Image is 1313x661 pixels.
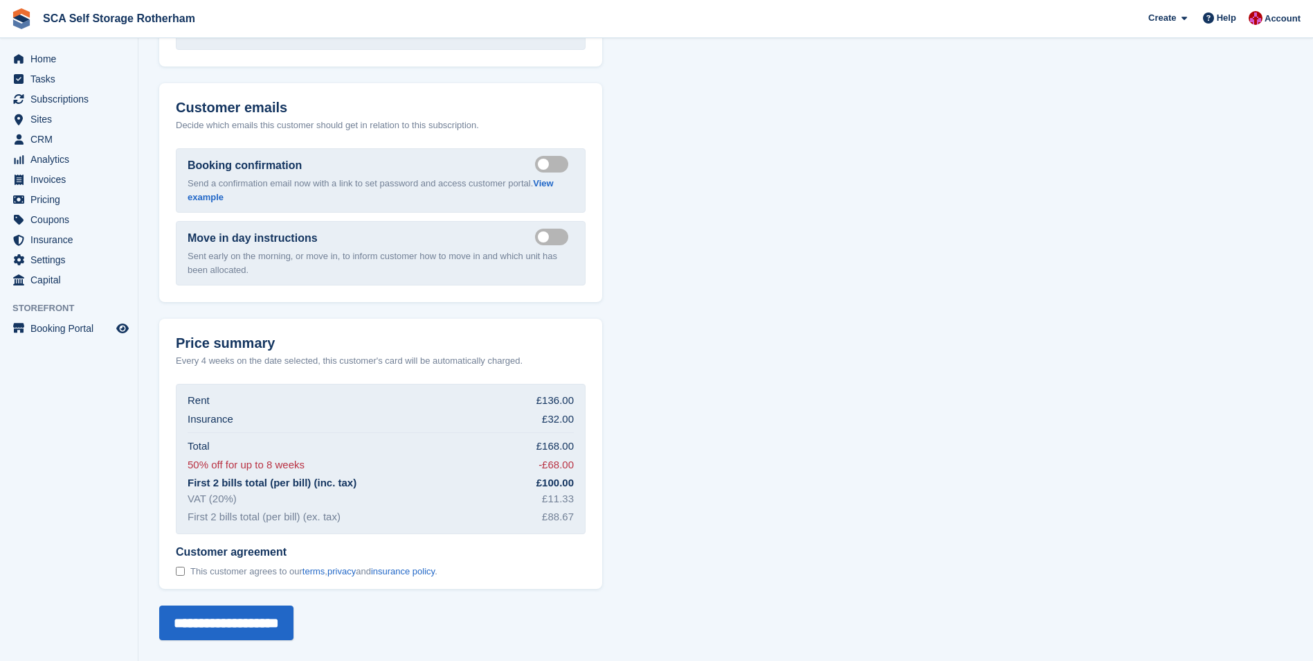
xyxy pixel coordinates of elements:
span: Home [30,49,114,69]
p: Decide which emails this customer should get in relation to this subscription. [176,118,586,132]
a: menu [7,250,131,270]
img: stora-icon-8386f47178a22dfd0bd8f6a31ec36ba5ce8667c1dd55bd0f319d3a0aa187defe.svg [11,8,32,29]
a: menu [7,190,131,209]
div: First 2 bills total (per bill) (ex. tax) [188,509,341,525]
a: menu [7,270,131,290]
span: Account [1265,12,1301,26]
a: View example [188,178,554,202]
a: terms [302,566,325,576]
img: Thomas Webb [1249,11,1262,25]
h2: Price summary [176,335,586,351]
h2: Customer emails [176,100,586,116]
a: menu [7,230,131,249]
label: Send move in day email [535,236,574,238]
a: menu [7,150,131,169]
div: VAT (20%) [188,491,237,507]
div: Rent [188,393,210,409]
span: Pricing [30,190,114,209]
a: menu [7,109,131,129]
span: Customer agreement [176,545,437,559]
a: menu [7,89,131,109]
div: £136.00 [536,393,574,409]
label: Move in day instructions [188,230,318,247]
span: Help [1217,11,1236,25]
p: Send a confirmation email now with a link to set password and access customer portal. [188,177,574,204]
a: menu [7,130,131,149]
span: Insurance [30,230,114,249]
a: menu [7,170,131,189]
div: First 2 bills total (per bill) (inc. tax) [188,475,356,491]
span: Sites [30,109,114,129]
a: menu [7,69,131,89]
span: Invoices [30,170,114,189]
span: Tasks [30,69,114,89]
span: Subscriptions [30,89,114,109]
p: Every 4 weeks on the date selected, this customer's card will be automatically charged. [176,354,523,368]
div: -£68.00 [538,457,574,473]
label: Booking confirmation [188,157,302,174]
div: £11.33 [542,491,574,507]
a: insurance policy [371,566,435,576]
div: Insurance [188,412,233,428]
div: £168.00 [536,439,574,455]
span: CRM [30,130,114,149]
span: Capital [30,270,114,290]
span: Settings [30,250,114,270]
span: Create [1148,11,1176,25]
span: Coupons [30,210,114,229]
div: £100.00 [536,475,574,491]
a: privacy [327,566,356,576]
span: This customer agrees to our , and . [190,566,437,577]
div: £88.67 [542,509,574,525]
div: £32.00 [542,412,574,428]
a: Preview store [114,320,131,337]
a: SCA Self Storage Rotherham [37,7,201,30]
p: Sent early on the morning, or move in, to inform customer how to move in and which unit has been ... [188,249,574,276]
div: Total [188,439,210,455]
label: Send booking confirmation email [535,163,574,165]
div: 50% off for up to 8 weeks [188,457,305,473]
a: menu [7,49,131,69]
a: menu [7,210,131,229]
span: Analytics [30,150,114,169]
span: Booking Portal [30,319,114,338]
a: menu [7,319,131,338]
span: Storefront [12,301,138,315]
input: Customer agreement This customer agrees to ourterms,privacyandinsurance policy. [176,567,185,576]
